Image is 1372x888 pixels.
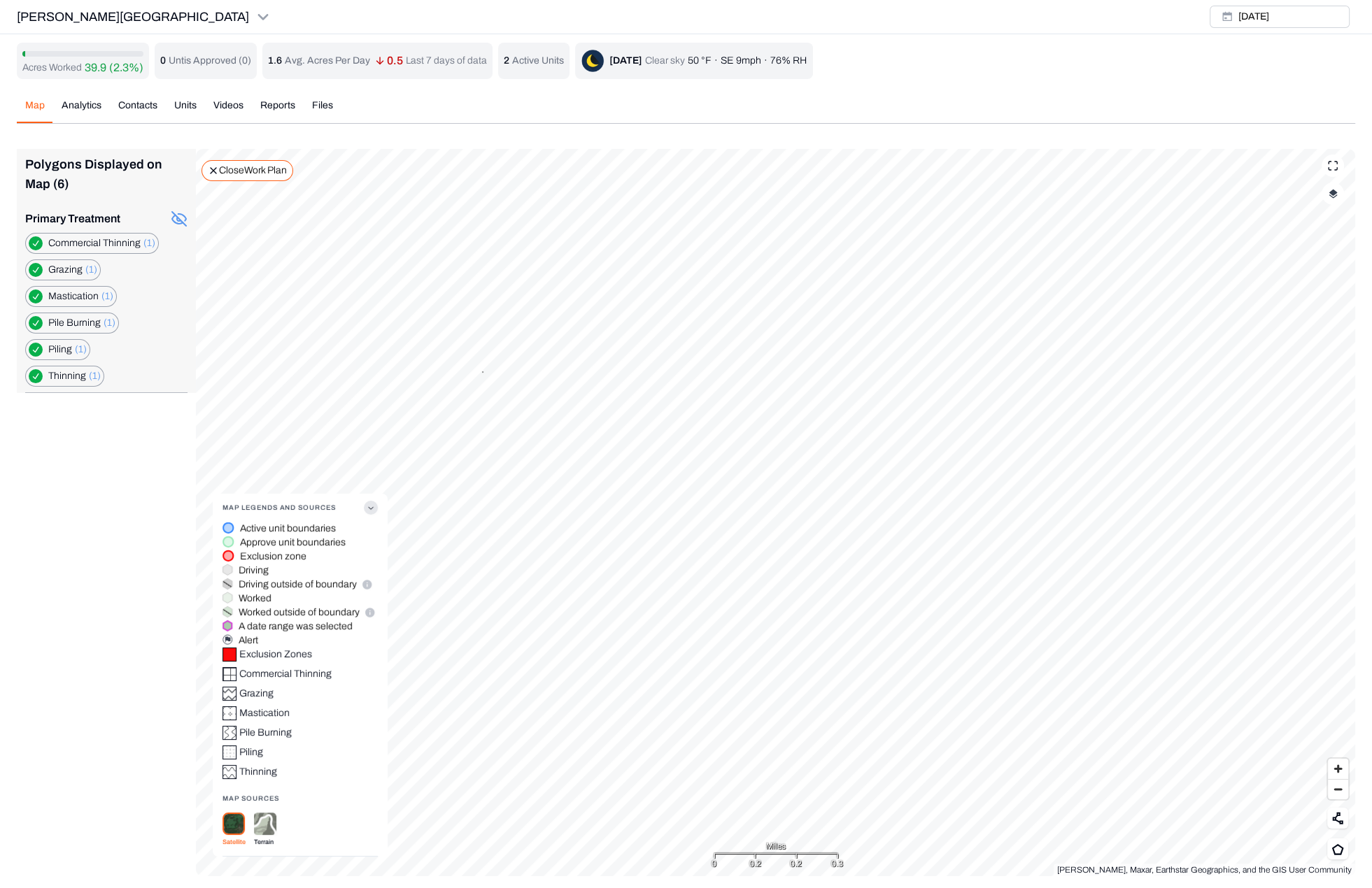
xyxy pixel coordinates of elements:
span: (1) [104,317,115,328]
img: clear-sky-night-D7zLJEpc.png [581,50,604,72]
label: Mastication [48,289,113,303]
p: Worked outside of boundary [239,606,360,620]
div: Commercial Thinning [239,667,332,681]
p: · [714,54,718,68]
span: (1) [85,264,97,275]
img: layerIcon [1329,189,1338,199]
div: Pile Burning [239,726,292,740]
canvas: Map [196,149,1355,876]
button: Units [166,99,205,123]
p: Active Units [512,54,564,68]
p: Last 7 days of data [406,54,487,68]
p: 1.6 [268,54,282,68]
div: Grazing [239,687,274,701]
p: Primary Treatment [25,210,120,227]
p: Approve unit boundaries [240,536,346,550]
p: Driving [239,564,269,578]
div: Map Sources [222,785,378,812]
p: A date range was selected [239,620,353,633]
button: Map [17,99,53,123]
button: Contacts [110,99,166,123]
span: (1) [101,291,113,301]
div: Piling [239,745,263,759]
div: 0 [712,857,716,871]
p: Avg. Acres Per Day [285,54,370,68]
label: Piling [48,343,87,357]
span: (1) [143,238,155,248]
button: Files [304,99,341,123]
button: Videos [205,99,252,123]
p: Acres Worked [22,61,82,75]
label: Thinning [48,369,101,383]
div: 0.3 [831,857,843,871]
label: Pile Burning [48,316,115,330]
button: Zoom in [1328,759,1348,779]
button: Zoom out [1328,779,1348,799]
p: (2.3%) [109,59,143,76]
p: Close Work Plan [219,164,287,178]
div: Polygons Displayed on Map (6) [25,149,188,199]
p: 39.9 [85,59,106,76]
div: [PERSON_NAME], Maxar, Earthstar Geographics, and the GIS User Community [1054,864,1355,876]
p: [PERSON_NAME][GEOGRAPHIC_DATA] [17,7,249,27]
button: Map Legends And Sources [222,494,378,522]
p: 0.5 [376,57,403,65]
button: Reports [252,99,304,123]
p: Untis Approved ( 0 ) [169,54,251,68]
div: 0.2 [790,857,802,871]
img: terrain-DjdIGjrG.png [254,812,276,836]
p: 2 [504,54,509,68]
label: Commercial Thinning [48,236,155,250]
p: 76% RH [770,54,807,68]
span: Miles [766,839,786,853]
p: Worked [239,592,271,606]
p: 0 [160,54,166,68]
p: Driving outside of boundary [239,578,357,592]
span: (1) [89,371,101,381]
div: Exclusion Zones [239,647,312,661]
div: [DATE] [609,54,642,68]
p: Satellite [222,835,246,849]
p: Exclusion zone [240,550,306,564]
p: Terrain [254,835,276,849]
button: Analytics [53,99,110,123]
button: 3 [482,371,483,373]
p: Active unit boundaries [240,522,336,536]
img: arrow [376,57,384,65]
p: 50 °F [688,54,712,68]
span: (1) [75,344,87,355]
label: Grazing [48,263,97,277]
div: Thinning [239,765,277,779]
div: 0.2 [749,857,761,871]
p: Alert [239,633,258,647]
p: SE 9mph [721,54,761,68]
p: Clear sky [645,54,685,68]
div: Map Legends And Sources [222,522,378,857]
img: satellite-Cr99QJ9J.png [222,812,245,835]
div: Mastication [239,706,290,720]
button: 39.9(2.3%) [85,59,143,76]
p: · [764,54,768,68]
button: [DATE] [1210,6,1350,28]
